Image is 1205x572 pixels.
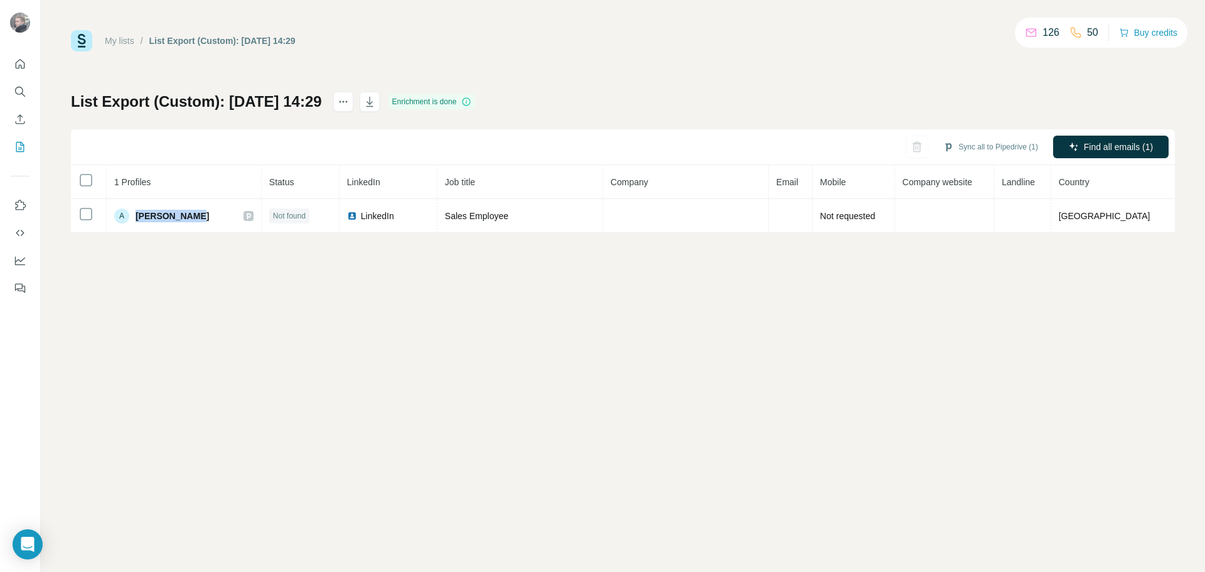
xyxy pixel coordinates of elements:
[10,277,30,299] button: Feedback
[141,35,143,47] li: /
[1084,141,1153,153] span: Find all emails (1)
[71,30,92,51] img: Surfe Logo
[10,194,30,217] button: Use Surfe on LinkedIn
[820,211,876,221] span: Not requested
[1059,211,1150,221] span: [GEOGRAPHIC_DATA]
[347,211,357,221] img: LinkedIn logo
[71,92,322,112] h1: List Export (Custom): [DATE] 14:29
[1087,25,1098,40] p: 50
[136,210,209,222] span: [PERSON_NAME]
[149,35,296,47] div: List Export (Custom): [DATE] 14:29
[10,80,30,103] button: Search
[1042,25,1059,40] p: 126
[10,108,30,131] button: Enrich CSV
[388,94,476,109] div: Enrichment is done
[820,177,846,187] span: Mobile
[269,177,294,187] span: Status
[10,136,30,158] button: My lists
[445,211,508,221] span: Sales Employee
[10,222,30,244] button: Use Surfe API
[361,210,394,222] span: LinkedIn
[445,177,475,187] span: Job title
[105,36,134,46] a: My lists
[902,177,972,187] span: Company website
[10,249,30,272] button: Dashboard
[333,92,353,112] button: actions
[13,529,43,559] div: Open Intercom Messenger
[273,210,306,222] span: Not found
[114,177,151,187] span: 1 Profiles
[611,177,648,187] span: Company
[10,13,30,33] img: Avatar
[1059,177,1090,187] span: Country
[1053,136,1169,158] button: Find all emails (1)
[1002,177,1035,187] span: Landline
[935,138,1047,156] button: Sync all to Pipedrive (1)
[347,177,380,187] span: LinkedIn
[10,53,30,75] button: Quick start
[1119,24,1177,41] button: Buy credits
[114,208,129,224] div: A
[776,177,798,187] span: Email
